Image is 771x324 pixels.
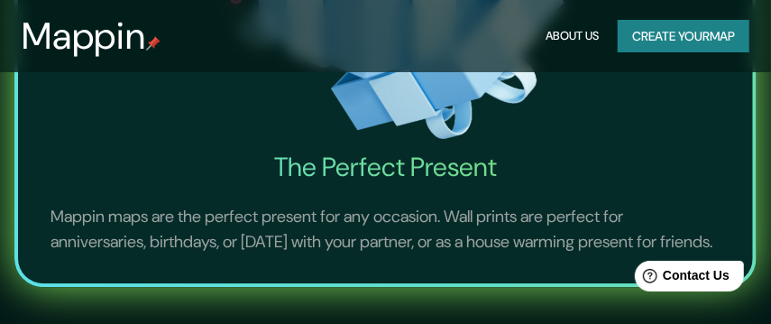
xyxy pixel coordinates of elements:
h3: Mappin [22,14,146,58]
iframe: Help widget launcher [610,254,751,304]
h4: The Perfect Present [29,151,742,183]
button: About Us [541,20,603,53]
img: mappin-pin [146,36,161,51]
button: Create yourmap [618,20,749,53]
p: Mappin maps are the perfect present for any occasion. Wall prints are perfect for anniversaries, ... [29,183,742,276]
